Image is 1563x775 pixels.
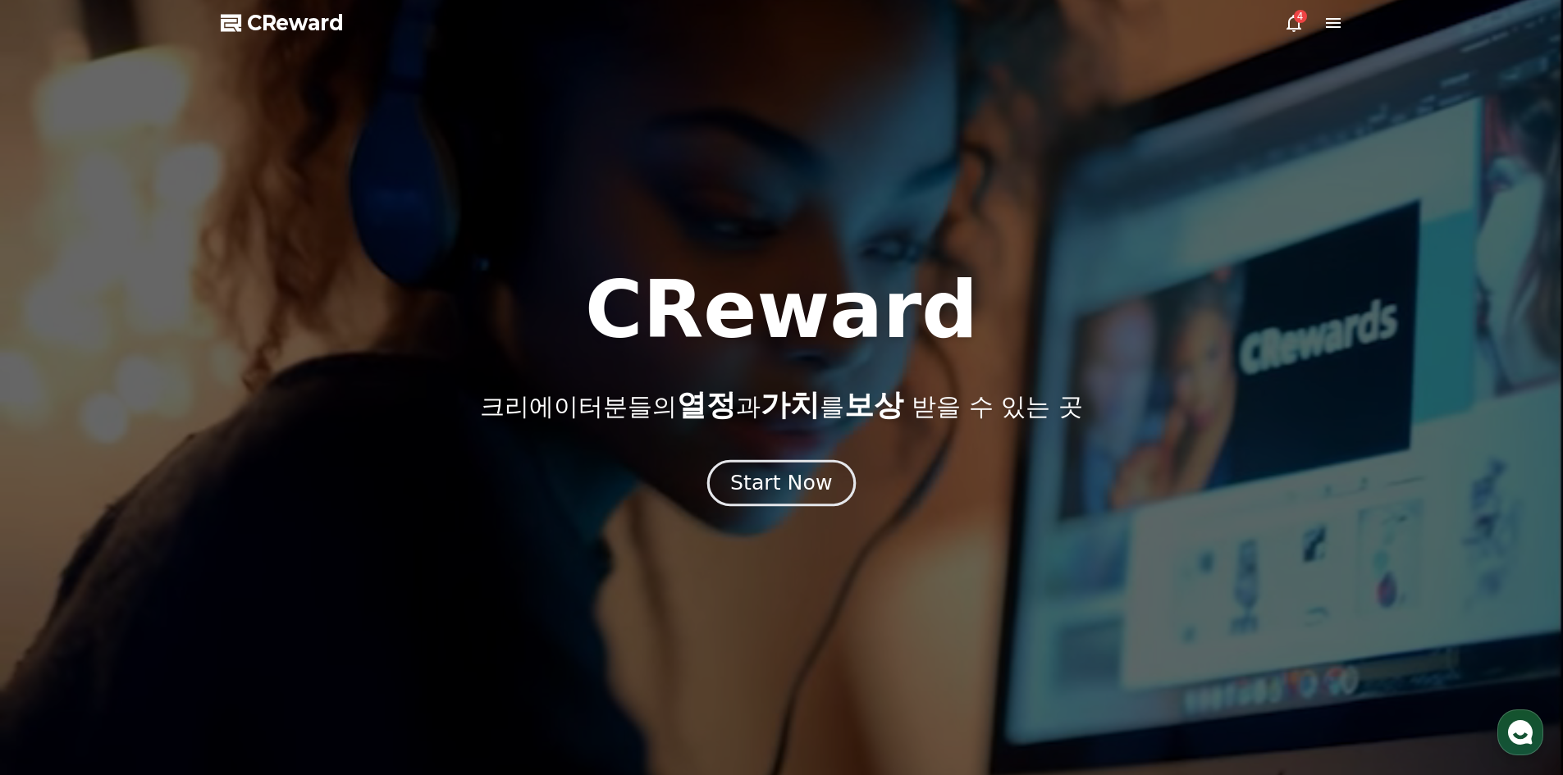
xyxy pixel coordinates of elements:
span: 열정 [677,388,736,422]
span: 보상 [844,388,903,422]
a: Start Now [711,477,852,493]
a: 설정 [212,520,315,561]
a: 4 [1284,13,1304,33]
a: CReward [221,10,344,36]
div: 4 [1294,10,1307,23]
a: 대화 [108,520,212,561]
span: CReward [247,10,344,36]
a: 홈 [5,520,108,561]
span: 대화 [150,545,170,558]
div: Start Now [730,469,832,497]
span: 가치 [761,388,820,422]
p: 크리에이터분들의 과 를 받을 수 있는 곳 [480,389,1082,422]
span: 설정 [254,545,273,558]
h1: CReward [585,271,978,349]
span: 홈 [52,545,62,558]
button: Start Now [707,459,856,506]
